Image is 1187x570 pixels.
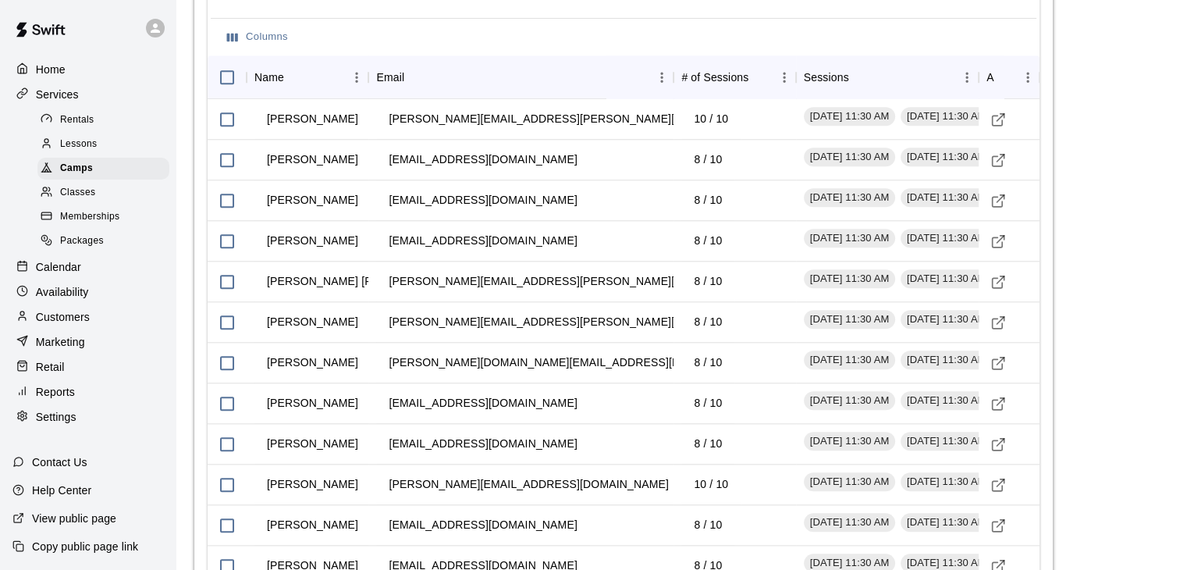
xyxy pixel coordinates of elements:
[12,305,163,329] a: Customers
[36,409,76,425] p: Settings
[796,55,979,99] div: Sessions
[60,161,93,176] span: Camps
[36,284,89,300] p: Availability
[804,191,896,205] span: [DATE] 11:30 AM
[37,158,169,180] div: Camps
[901,191,993,205] span: [DATE] 11:30 AM
[284,66,306,88] button: Sort
[986,311,1010,334] a: Visit customer profile
[37,157,176,181] a: Camps
[60,185,95,201] span: Classes
[32,483,91,498] p: Help Center
[36,259,81,275] p: Calendar
[37,109,169,131] div: Rentals
[986,230,1010,253] a: Visit customer profile
[254,383,371,424] td: [PERSON_NAME]
[650,66,673,89] button: Menu
[376,261,773,302] td: [PERSON_NAME][EMAIL_ADDRESS][PERSON_NAME][DOMAIN_NAME]
[376,504,589,546] td: [EMAIL_ADDRESS][DOMAIN_NAME]
[37,108,176,132] a: Rentals
[681,464,741,505] td: 10 / 10
[681,180,734,221] td: 8 / 10
[60,112,94,128] span: Rentals
[681,98,741,140] td: 10 / 10
[1016,66,1040,89] button: Menu
[901,434,993,449] span: [DATE] 11:30 AM
[254,301,371,343] td: [PERSON_NAME]
[60,233,104,249] span: Packages
[36,309,90,325] p: Customers
[12,255,163,279] div: Calendar
[254,342,371,383] td: [PERSON_NAME]
[12,330,163,354] a: Marketing
[37,182,169,204] div: Classes
[32,539,138,554] p: Copy public page link
[804,150,896,165] span: [DATE] 11:30 AM
[368,55,673,99] div: Email
[986,351,1010,375] a: Visit customer profile
[804,312,896,327] span: [DATE] 11:30 AM
[37,230,176,254] a: Packages
[901,515,993,530] span: [DATE] 11:30 AM
[254,55,284,99] div: Name
[32,454,87,470] p: Contact Us
[681,55,748,99] div: # of Sessions
[254,261,465,302] td: [PERSON_NAME] [PERSON_NAME]
[32,511,116,526] p: View public page
[804,109,896,124] span: [DATE] 11:30 AM
[986,392,1010,415] a: Visit customer profile
[681,342,734,383] td: 8 / 10
[804,272,896,287] span: [DATE] 11:30 AM
[12,405,163,429] a: Settings
[36,359,65,375] p: Retail
[376,55,404,99] div: Email
[773,66,796,89] button: Menu
[376,383,589,424] td: [EMAIL_ADDRESS][DOMAIN_NAME]
[37,206,169,228] div: Memberships
[37,230,169,252] div: Packages
[254,220,371,262] td: [PERSON_NAME]
[681,261,734,302] td: 8 / 10
[994,66,1016,88] button: Sort
[36,87,79,102] p: Services
[254,504,371,546] td: [PERSON_NAME]
[901,272,993,287] span: [DATE] 11:30 AM
[12,355,163,379] a: Retail
[673,55,795,99] div: # of Sessions
[986,270,1010,294] a: Visit customer profile
[223,25,292,49] button: Select columns
[804,231,896,246] span: [DATE] 11:30 AM
[345,66,368,89] button: Menu
[12,380,163,404] a: Reports
[37,181,176,205] a: Classes
[901,394,993,408] span: [DATE] 11:30 AM
[12,58,163,81] div: Home
[748,66,770,88] button: Sort
[254,180,371,221] td: [PERSON_NAME]
[901,312,993,327] span: [DATE] 11:30 AM
[376,464,681,505] td: [PERSON_NAME][EMAIL_ADDRESS][DOMAIN_NAME]
[254,423,371,465] td: [PERSON_NAME]
[901,150,993,165] span: [DATE] 11:30 AM
[986,108,1010,131] a: Visit customer profile
[681,383,734,424] td: 8 / 10
[901,353,993,368] span: [DATE] 11:30 AM
[12,83,163,106] a: Services
[36,62,66,77] p: Home
[254,139,371,180] td: [PERSON_NAME]
[681,423,734,465] td: 8 / 10
[376,139,589,180] td: [EMAIL_ADDRESS][DOMAIN_NAME]
[60,209,119,225] span: Memberships
[36,384,75,400] p: Reports
[986,433,1010,456] a: Visit customer profile
[901,475,993,490] span: [DATE] 11:30 AM
[986,148,1010,172] a: Visit customer profile
[804,434,896,449] span: [DATE] 11:30 AM
[804,475,896,490] span: [DATE] 11:30 AM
